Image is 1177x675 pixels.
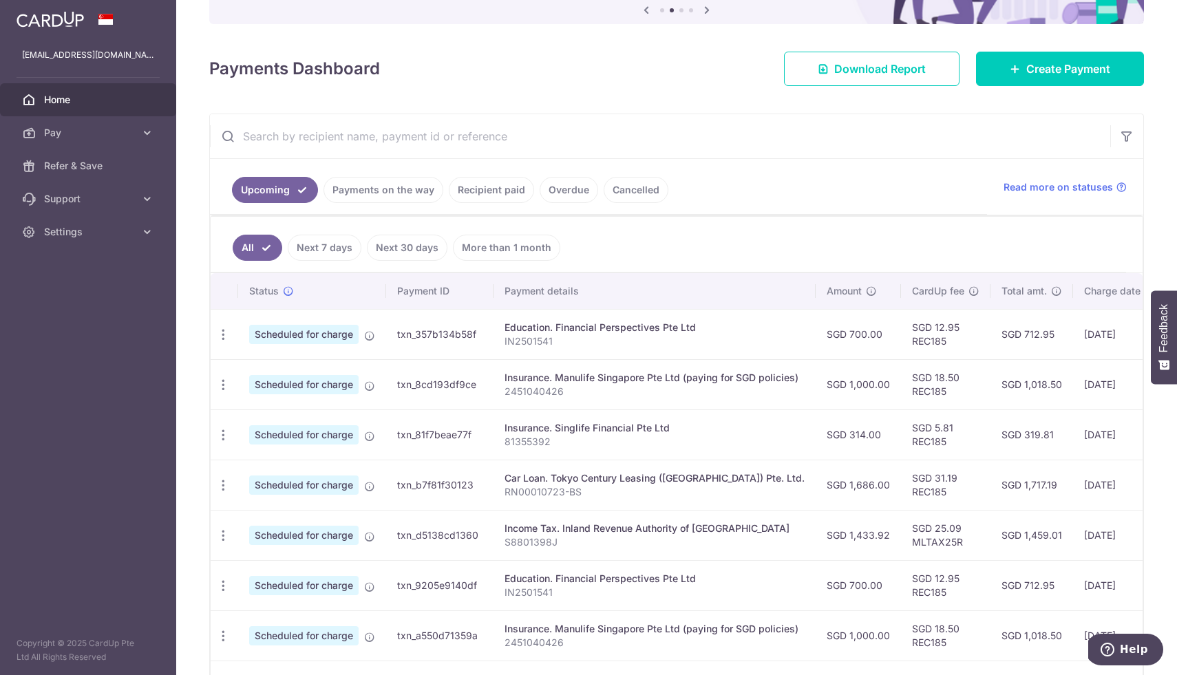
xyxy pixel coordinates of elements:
h4: Payments Dashboard [209,56,380,81]
td: SGD 1,000.00 [816,610,901,661]
td: [DATE] [1073,409,1167,460]
a: Payments on the way [324,177,443,203]
th: Payment ID [386,273,494,309]
a: Download Report [784,52,959,86]
span: CardUp fee [912,284,964,298]
a: Cancelled [604,177,668,203]
p: IN2501541 [505,334,805,348]
td: SGD 1,717.19 [990,460,1073,510]
td: [DATE] [1073,560,1167,610]
td: SGD 700.00 [816,560,901,610]
span: Settings [44,225,135,239]
a: Next 30 days [367,235,447,261]
div: Insurance. Singlife Financial Pte Ltd [505,421,805,435]
td: [DATE] [1073,359,1167,409]
a: All [233,235,282,261]
a: Next 7 days [288,235,361,261]
td: SGD 12.95 REC185 [901,309,990,359]
span: Download Report [834,61,926,77]
div: Insurance. Manulife Singapore Pte Ltd (paying for SGD policies) [505,622,805,636]
img: CardUp [17,11,84,28]
th: Payment details [494,273,816,309]
td: txn_9205e9140df [386,560,494,610]
span: Scheduled for charge [249,576,359,595]
td: txn_81f7beae77f [386,409,494,460]
td: SGD 712.95 [990,309,1073,359]
p: S8801398J [505,535,805,549]
div: Insurance. Manulife Singapore Pte Ltd (paying for SGD policies) [505,371,805,385]
span: Charge date [1084,284,1141,298]
td: SGD 18.50 REC185 [901,359,990,409]
p: 2451040426 [505,385,805,398]
a: Create Payment [976,52,1144,86]
a: Overdue [540,177,598,203]
a: More than 1 month [453,235,560,261]
span: Status [249,284,279,298]
span: Pay [44,126,135,140]
iframe: Opens a widget where you can find more information [1088,634,1163,668]
span: Scheduled for charge [249,375,359,394]
td: txn_8cd193df9ce [386,359,494,409]
td: txn_357b134b58f [386,309,494,359]
span: Read more on statuses [1004,180,1113,194]
td: SGD 712.95 [990,560,1073,610]
p: IN2501541 [505,586,805,599]
div: Education. Financial Perspectives Pte Ltd [505,321,805,334]
td: SGD 31.19 REC185 [901,460,990,510]
td: [DATE] [1073,510,1167,560]
p: 2451040426 [505,636,805,650]
span: Feedback [1158,304,1170,352]
div: Car Loan. Tokyo Century Leasing ([GEOGRAPHIC_DATA]) Pte. Ltd. [505,471,805,485]
td: SGD 314.00 [816,409,901,460]
td: SGD 700.00 [816,309,901,359]
span: Support [44,192,135,206]
td: SGD 319.81 [990,409,1073,460]
a: Recipient paid [449,177,534,203]
span: Scheduled for charge [249,475,359,495]
span: Amount [827,284,862,298]
td: SGD 5.81 REC185 [901,409,990,460]
span: Create Payment [1026,61,1110,77]
input: Search by recipient name, payment id or reference [210,114,1110,158]
div: Income Tax. Inland Revenue Authority of [GEOGRAPHIC_DATA] [505,522,805,535]
a: Upcoming [232,177,318,203]
span: Home [44,93,135,107]
td: SGD 1,018.50 [990,359,1073,409]
td: txn_b7f81f30123 [386,460,494,510]
p: RN00010723-BS [505,485,805,499]
span: Total amt. [1001,284,1047,298]
a: Read more on statuses [1004,180,1127,194]
span: Scheduled for charge [249,526,359,545]
td: SGD 12.95 REC185 [901,560,990,610]
td: txn_d5138cd1360 [386,510,494,560]
td: SGD 1,433.92 [816,510,901,560]
span: Scheduled for charge [249,325,359,344]
td: [DATE] [1073,309,1167,359]
td: SGD 25.09 MLTAX25R [901,510,990,560]
button: Feedback - Show survey [1151,290,1177,384]
span: Refer & Save [44,159,135,173]
div: Education. Financial Perspectives Pte Ltd [505,572,805,586]
p: [EMAIL_ADDRESS][DOMAIN_NAME] [22,48,154,62]
span: Scheduled for charge [249,626,359,645]
td: SGD 1,686.00 [816,460,901,510]
td: [DATE] [1073,610,1167,661]
td: SGD 1,459.01 [990,510,1073,560]
td: SGD 18.50 REC185 [901,610,990,661]
p: 81355392 [505,435,805,449]
span: Scheduled for charge [249,425,359,444]
td: [DATE] [1073,460,1167,510]
td: SGD 1,018.50 [990,610,1073,661]
td: txn_a550d71359a [386,610,494,661]
td: SGD 1,000.00 [816,359,901,409]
